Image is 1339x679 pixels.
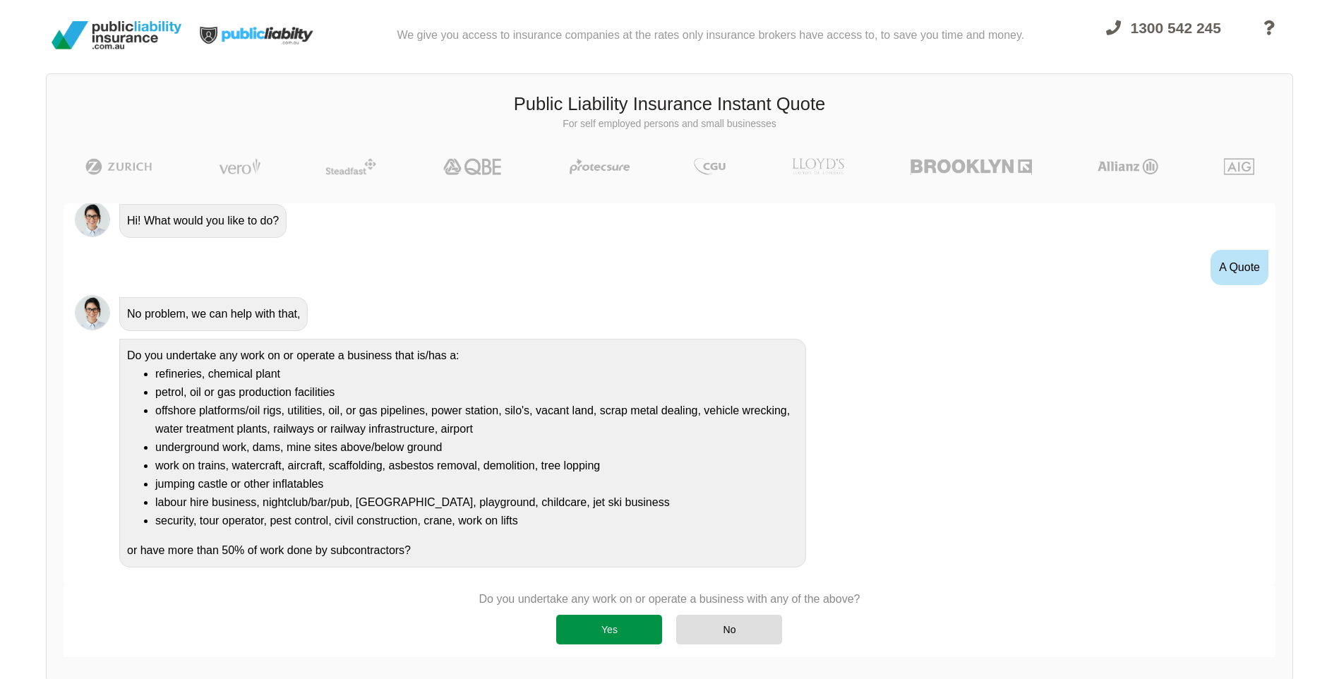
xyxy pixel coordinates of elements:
[155,493,798,512] li: labour hire business, nightclub/bar/pub, [GEOGRAPHIC_DATA], playground, childcare, jet ski business
[905,158,1037,175] img: Brooklyn | Public Liability Insurance
[688,158,731,175] img: CGU | Public Liability Insurance
[1218,158,1260,175] img: AIG | Public Liability Insurance
[119,204,287,238] div: Hi! What would you like to do?
[556,615,662,644] div: Yes
[155,365,798,383] li: refineries, chemical plant
[155,383,798,402] li: petrol, oil or gas production facilities
[57,117,1282,131] p: For self employed persons and small businesses
[119,339,806,567] div: Do you undertake any work on or operate a business that is/has a: or have more than 50% of work d...
[784,158,852,175] img: LLOYD's | Public Liability Insurance
[676,615,782,644] div: No
[1211,250,1268,285] div: A Quote
[435,158,511,175] img: QBE | Public Liability Insurance
[46,16,187,55] img: Public Liability Insurance
[155,457,798,475] li: work on trains, watercraft, aircraft, scaffolding, asbestos removal, demolition, tree lopping
[155,402,798,438] li: offshore platforms/oil rigs, utilities, oil, or gas pipelines, power station, silo's, vacant land...
[155,438,798,457] li: underground work, dams, mine sites above/below ground
[1093,11,1234,65] a: 1300 542 245
[564,158,635,175] img: Protecsure | Public Liability Insurance
[75,295,110,330] img: Chatbot | PLI
[1091,158,1165,175] img: Allianz | Public Liability Insurance
[57,92,1282,117] h3: Public Liability Insurance Instant Quote
[1131,20,1221,36] span: 1300 542 245
[155,512,798,530] li: security, tour operator, pest control, civil construction, crane, work on lifts
[75,202,110,237] img: Chatbot | PLI
[212,158,267,175] img: Vero | Public Liability Insurance
[479,591,860,607] p: Do you undertake any work on or operate a business with any of the above?
[79,158,159,175] img: Zurich | Public Liability Insurance
[397,6,1024,65] div: We give you access to insurance companies at the rates only insurance brokers have access to, to ...
[119,297,308,331] div: No problem, we can help with that,
[155,475,798,493] li: jumping castle or other inflatables
[187,6,328,65] img: Public Liability Insurance Light
[320,158,382,175] img: Steadfast | Public Liability Insurance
